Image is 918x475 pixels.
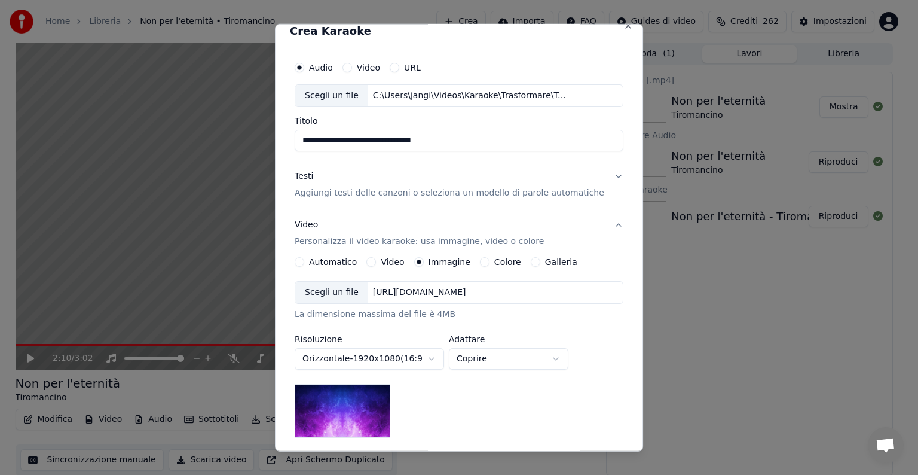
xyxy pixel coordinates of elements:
button: TestiAggiungi testi delle canzoni o seleziona un modello di parole automatiche [295,161,623,209]
label: Immagine [429,258,470,266]
label: Automatico [309,258,357,266]
p: Personalizza il video karaoke: usa immagine, video o colore [295,236,544,248]
div: [URL][DOMAIN_NAME] [368,287,471,299]
div: Testi [295,170,313,182]
label: Risoluzione [295,335,444,343]
div: Video [295,219,544,248]
button: VideoPersonalizza il video karaoke: usa immagine, video o colore [295,209,623,257]
label: Colore [494,258,521,266]
div: C:\Users\jangi\Videos\Karaoke\Trasformare\Tracce\Tiromancino\Onda che vai - Tiromancino - Karaoke... [368,90,571,102]
div: Scegli un file [295,282,368,303]
label: Video [381,258,404,266]
label: Adattare [449,335,568,343]
div: La dimensione massima del file è 4MB [295,309,623,321]
p: Aggiungi testi delle canzoni o seleziona un modello di parole automatiche [295,187,604,199]
label: Titolo [295,117,623,125]
label: Audio [309,63,333,72]
h2: Crea Karaoke [290,26,628,36]
div: Scegli un file [295,85,368,106]
label: URL [404,63,421,72]
label: Video [357,63,380,72]
label: Galleria [545,258,577,266]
